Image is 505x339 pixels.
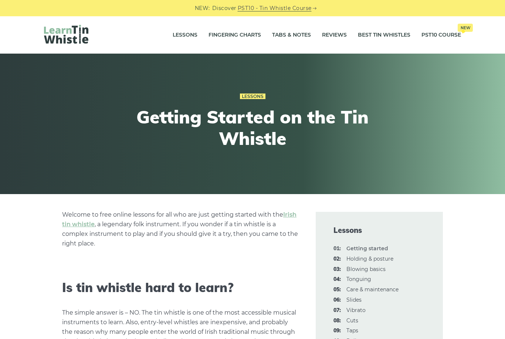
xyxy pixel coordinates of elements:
[333,275,341,284] span: 04:
[116,106,389,149] h1: Getting Started on the Tin Whistle
[346,245,388,252] strong: Getting started
[209,26,261,44] a: Fingering Charts
[358,26,410,44] a: Best Tin Whistles
[346,296,362,303] a: 06:Slides
[333,265,341,274] span: 03:
[240,94,265,99] a: Lessons
[333,255,341,264] span: 02:
[346,327,358,334] a: 09:Taps
[173,26,197,44] a: Lessons
[346,255,393,262] a: 02:Holding & posture
[272,26,311,44] a: Tabs & Notes
[346,286,399,293] a: 05:Care & maintenance
[346,307,366,313] a: 07:Vibrato
[44,25,88,44] img: LearnTinWhistle.com
[62,280,298,295] h2: Is tin whistle hard to learn?
[333,306,341,315] span: 07:
[421,26,461,44] a: PST10 CourseNew
[322,26,347,44] a: Reviews
[333,244,341,253] span: 01:
[333,316,341,325] span: 08:
[333,285,341,294] span: 05:
[346,266,386,272] a: 03:Blowing basics
[346,317,358,324] a: 08:Cuts
[62,210,298,248] p: Welcome to free online lessons for all who are just getting started with the , a legendary folk i...
[333,296,341,305] span: 06:
[346,276,371,282] a: 04:Tonguing
[333,225,425,235] span: Lessons
[458,24,473,32] span: New
[333,326,341,335] span: 09:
